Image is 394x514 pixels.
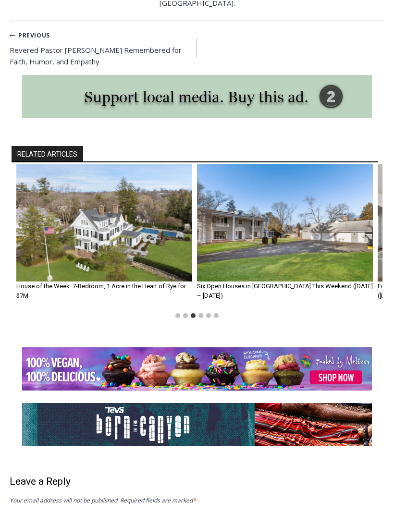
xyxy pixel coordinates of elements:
[12,312,382,319] ul: Select a slide to show
[120,496,196,504] span: Required fields are marked
[16,282,186,299] a: House of the Week: 7-Bedroom, 1 Acre in the Heart of Rye for $7M
[0,97,97,120] a: Open Tues. - Sun. [PHONE_NUMBER]
[191,313,196,318] button: Go to slide 3
[198,313,203,318] button: Go to slide 4
[206,313,211,318] button: Go to slide 5
[16,164,192,281] img: 169 Milton Road, Rye
[10,31,50,40] small: Previous
[22,347,372,391] img: Baked by Melissa
[99,60,141,115] div: "clearly one of the favorites in the [GEOGRAPHIC_DATA] neighborhood"
[10,29,384,67] nav: Posts
[197,164,373,281] img: 380 Park Avenue, Rye
[12,146,83,162] h2: RELATED ARTICLES
[197,282,373,299] a: Six Open Houses in [GEOGRAPHIC_DATA] This Weekend ([DATE] – [DATE])
[10,29,197,67] a: PreviousRevered Pastor [PERSON_NAME] Remembered for Faith, Humor, and Empathy
[214,313,219,318] button: Go to slide 6
[22,75,372,118] img: support local media, buy this ad
[10,496,119,504] span: Your email address will not be published.
[3,99,94,135] span: Open Tues. - Sun. [PHONE_NUMBER]
[175,313,180,318] button: Go to slide 1
[16,164,192,307] div: 3 of 6
[197,164,373,307] div: 4 of 6
[10,474,384,490] h3: Leave a Reply
[183,313,188,318] button: Go to slide 2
